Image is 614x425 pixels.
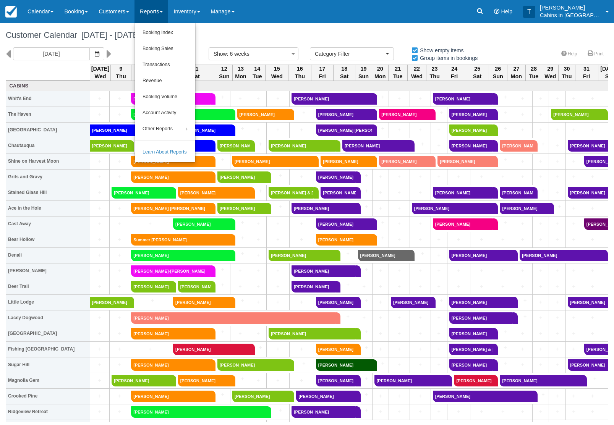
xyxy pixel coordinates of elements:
a: Learn About Reports [135,144,195,160]
a: Transactions [135,57,195,73]
a: Booking Sales [135,41,195,57]
a: Booking Index [135,25,195,41]
a: Booking Volume [135,89,195,105]
a: Other Reports [135,121,195,137]
ul: Reports [134,23,196,163]
a: Revenue [135,73,195,89]
a: Account Activity [135,105,195,121]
